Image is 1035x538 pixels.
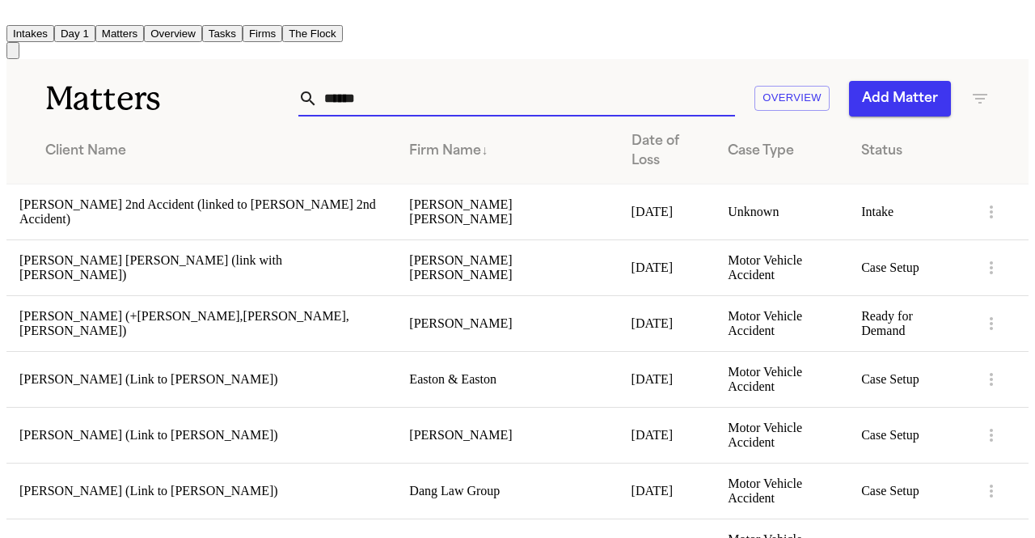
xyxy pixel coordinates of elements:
[95,26,144,40] a: Matters
[243,25,282,42] button: Firms
[45,142,383,161] div: Client Name
[861,142,956,161] div: Status
[6,351,396,407] td: [PERSON_NAME] (Link to [PERSON_NAME])
[715,239,848,295] td: Motor Vehicle Accident
[619,184,716,239] td: [DATE]
[619,463,716,519] td: [DATE]
[848,239,969,295] td: Case Setup
[54,26,95,40] a: Day 1
[6,463,396,519] td: [PERSON_NAME] (Link to [PERSON_NAME])
[409,142,605,161] div: Firm Name ↓
[754,86,830,111] button: Overview
[6,407,396,463] td: [PERSON_NAME] (Link to [PERSON_NAME])
[848,295,969,351] td: Ready for Demand
[848,463,969,519] td: Case Setup
[619,407,716,463] td: [DATE]
[6,11,26,24] a: Home
[715,407,848,463] td: Motor Vehicle Accident
[715,295,848,351] td: Motor Vehicle Accident
[6,6,26,22] img: Finch Logo
[619,295,716,351] td: [DATE]
[45,78,298,119] h1: Matters
[848,407,969,463] td: Case Setup
[396,184,618,239] td: [PERSON_NAME] [PERSON_NAME]
[715,463,848,519] td: Motor Vehicle Accident
[396,351,618,407] td: Easton & Easton
[6,295,396,351] td: [PERSON_NAME] (+[PERSON_NAME],[PERSON_NAME],[PERSON_NAME])
[202,26,243,40] a: Tasks
[396,239,618,295] td: [PERSON_NAME] [PERSON_NAME]
[715,351,848,407] td: Motor Vehicle Accident
[848,351,969,407] td: Case Setup
[396,463,618,519] td: Dang Law Group
[144,25,202,42] button: Overview
[144,26,202,40] a: Overview
[282,25,343,42] button: The Flock
[632,132,703,171] div: Date of Loss
[282,26,343,40] a: The Flock
[396,295,618,351] td: [PERSON_NAME]
[6,25,54,42] button: Intakes
[619,351,716,407] td: [DATE]
[849,81,951,116] button: Add Matter
[54,25,95,42] button: Day 1
[848,184,969,239] td: Intake
[728,142,835,161] div: Case Type
[6,184,396,239] td: [PERSON_NAME] 2nd Accident (linked to [PERSON_NAME] 2nd Accident)
[6,26,54,40] a: Intakes
[95,25,144,42] button: Matters
[243,26,282,40] a: Firms
[715,184,848,239] td: Unknown
[202,25,243,42] button: Tasks
[6,239,396,295] td: [PERSON_NAME] [PERSON_NAME] (link with [PERSON_NAME])
[396,407,618,463] td: [PERSON_NAME]
[619,239,716,295] td: [DATE]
